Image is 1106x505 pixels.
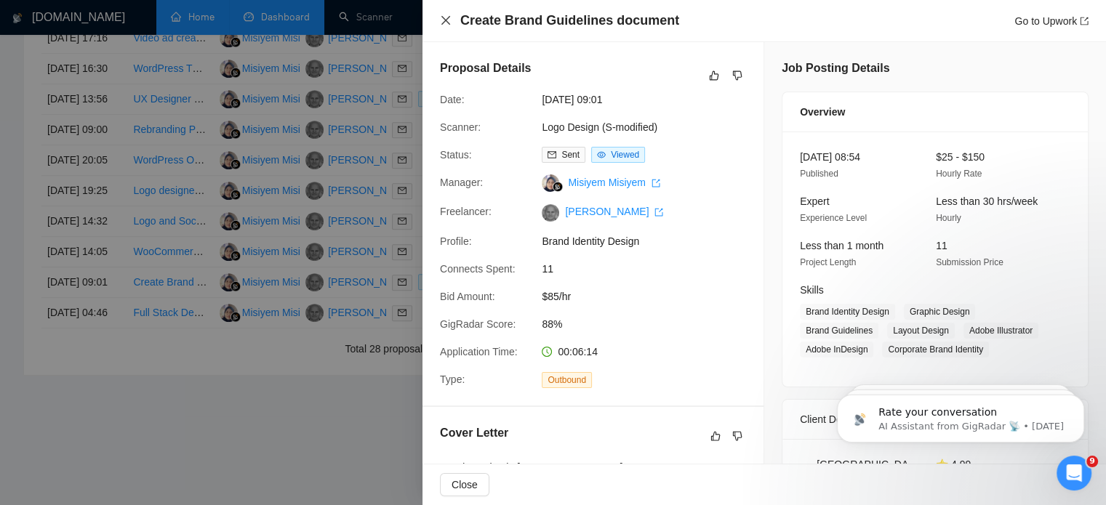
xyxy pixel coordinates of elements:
[729,67,746,84] button: dislike
[936,151,985,163] span: $25 - $150
[800,304,895,320] span: Brand Identity Design
[440,263,516,275] span: Connects Spent:
[800,342,873,357] span: Adobe InDesign
[440,206,492,217] span: Freelancer:
[440,424,508,442] h5: Cover Letter
[800,284,824,296] span: Skills
[936,213,961,223] span: Hourly
[542,261,760,277] span: 11
[800,400,1070,439] div: Client Details
[542,288,760,304] span: $85/hr
[542,316,760,332] span: 88%
[800,195,829,207] span: Expert
[440,149,472,161] span: Status:
[936,195,1038,207] span: Less than 30 hrs/week
[800,151,860,163] span: [DATE] 08:54
[440,346,518,357] span: Application Time:
[440,121,481,133] span: Scanner:
[553,182,563,192] img: gigradar-bm.png
[542,204,559,222] img: c1KMYbSUufEWBls0-Guyemiimam7xLkkpV9MGfcmiomLFdC9vGXT7BBDYSdkZD-0uq
[936,240,947,251] span: 11
[440,373,465,385] span: Type:
[800,323,878,339] span: Brand Guidelines
[1080,17,1089,25] span: export
[440,15,452,26] span: close
[709,70,719,81] span: like
[729,427,746,445] button: dislike
[1014,15,1089,27] a: Go to Upworkexport
[800,169,838,179] span: Published
[815,364,1106,466] iframe: Intercom notifications message
[440,291,495,302] span: Bid Amount:
[561,150,580,160] span: Sent
[440,94,464,105] span: Date:
[440,60,531,77] h5: Proposal Details
[440,235,472,247] span: Profile:
[460,12,679,30] h4: Create Brand Guidelines document
[1057,456,1091,490] iframe: Intercom live chat
[705,67,723,84] button: like
[732,70,742,81] span: dislike
[542,92,760,108] span: [DATE] 09:01
[440,473,489,496] button: Close
[800,240,883,251] span: Less than 1 month
[904,304,976,320] span: Graphic Design
[597,150,606,159] span: eye
[542,372,592,388] span: Outbound
[936,257,1003,267] span: Submission Price
[452,477,478,493] span: Close
[710,430,721,442] span: like
[611,150,639,160] span: Viewed
[654,208,663,217] span: export
[440,177,483,188] span: Manager:
[652,179,660,187] span: export
[732,430,742,442] span: dislike
[782,60,889,77] h5: Job Posting Details
[440,318,516,330] span: GigRadar Score:
[558,346,598,357] span: 00:06:14
[542,347,552,357] span: clock-circle
[800,213,867,223] span: Experience Level
[800,104,845,120] span: Overview
[800,257,856,267] span: Project Length
[936,169,982,179] span: Hourly Rate
[568,177,660,188] a: Misiyem Misiyem export
[963,323,1038,339] span: Adobe Illustrator
[707,427,724,445] button: like
[887,323,955,339] span: Layout Design
[542,233,760,249] span: Brand Identity Design
[1086,456,1098,467] span: 9
[542,121,657,133] a: Logo Design (S-modified)
[882,342,989,357] span: Corporate Brand Identity
[565,206,663,217] a: [PERSON_NAME] export
[548,150,556,159] span: mail
[440,15,452,27] button: Close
